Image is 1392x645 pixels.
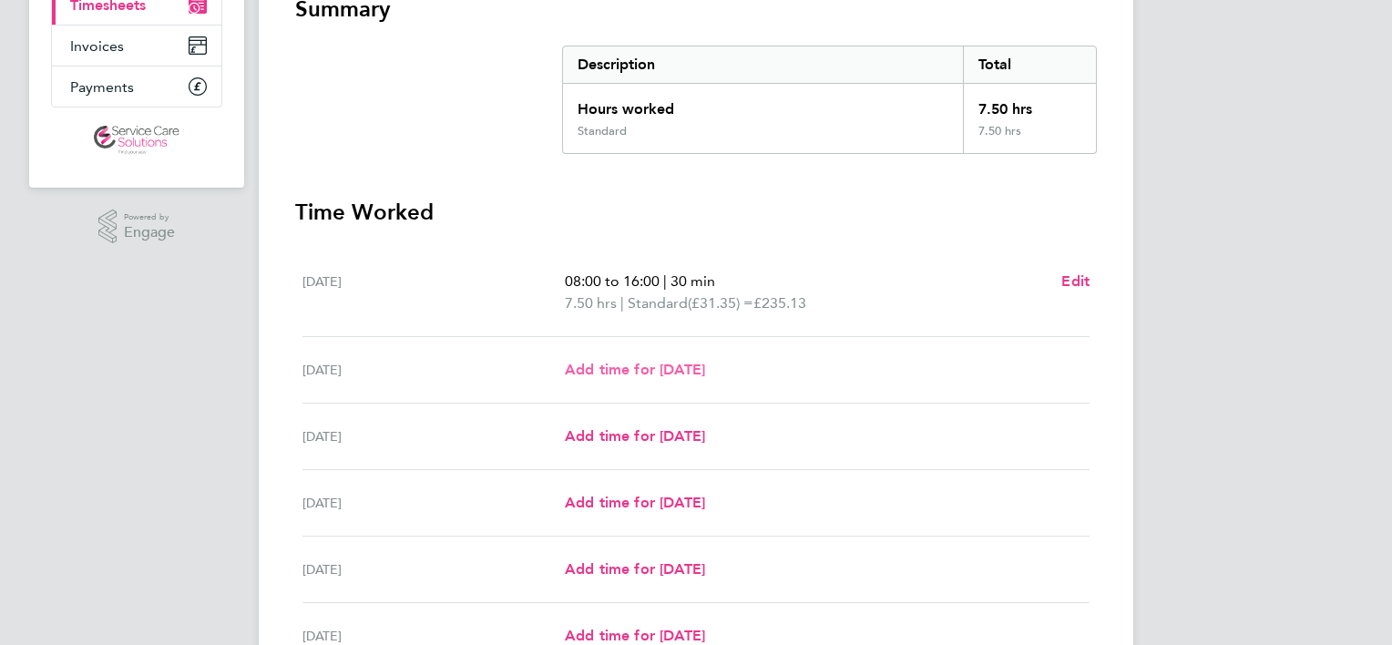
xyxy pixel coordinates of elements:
[70,37,124,55] span: Invoices
[124,225,175,241] span: Engage
[963,84,1096,124] div: 7.50 hrs
[302,359,565,381] div: [DATE]
[98,210,176,244] a: Powered byEngage
[1061,271,1090,292] a: Edit
[753,294,806,312] span: £235.13
[563,46,963,83] div: Description
[51,126,222,155] a: Go to home page
[620,294,624,312] span: |
[565,272,660,290] span: 08:00 to 16:00
[302,492,565,514] div: [DATE]
[302,271,565,314] div: [DATE]
[562,46,1097,154] div: Summary
[565,492,705,514] a: Add time for [DATE]
[565,558,705,580] a: Add time for [DATE]
[52,67,221,107] a: Payments
[565,494,705,511] span: Add time for [DATE]
[302,558,565,580] div: [DATE]
[1061,272,1090,290] span: Edit
[963,124,1096,153] div: 7.50 hrs
[688,294,753,312] span: (£31.35) =
[565,627,705,644] span: Add time for [DATE]
[963,46,1096,83] div: Total
[565,294,617,312] span: 7.50 hrs
[565,359,705,381] a: Add time for [DATE]
[52,26,221,66] a: Invoices
[565,560,705,578] span: Add time for [DATE]
[628,292,688,314] span: Standard
[565,361,705,378] span: Add time for [DATE]
[94,126,179,155] img: servicecare-logo-retina.png
[578,124,627,138] div: Standard
[670,272,715,290] span: 30 min
[295,198,1097,227] h3: Time Worked
[70,78,134,96] span: Payments
[302,425,565,447] div: [DATE]
[124,210,175,225] span: Powered by
[663,272,667,290] span: |
[565,427,705,445] span: Add time for [DATE]
[565,425,705,447] a: Add time for [DATE]
[563,84,963,124] div: Hours worked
